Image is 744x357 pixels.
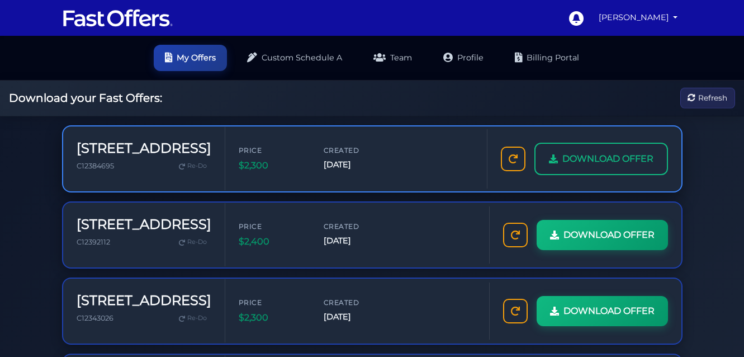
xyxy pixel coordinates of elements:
a: Re-Do [174,159,211,173]
h3: [STREET_ADDRESS] [77,293,211,309]
span: [DATE] [324,158,391,171]
span: Price [239,221,306,232]
a: Team [362,45,423,71]
span: Created [324,221,391,232]
a: Re-Do [174,235,211,250]
span: DOWNLOAD OFFER [562,152,653,166]
a: My Offers [154,45,227,71]
span: Created [324,145,391,156]
span: Re-Do [187,237,207,247]
button: Refresh [680,88,735,109]
a: DOWNLOAD OFFER [537,296,668,326]
span: Price [239,145,306,156]
span: Refresh [698,92,727,104]
span: C12392112 [77,238,110,246]
span: Re-Do [187,313,207,323]
span: Created [324,297,391,308]
span: [DATE] [324,311,391,323]
a: Re-Do [174,311,211,326]
a: DOWNLOAD OFFER [537,220,668,250]
a: Custom Schedule A [236,45,353,71]
span: Re-Do [187,161,207,171]
span: Price [239,297,306,308]
a: Billing Portal [504,45,590,71]
span: DOWNLOAD OFFER [563,228,655,242]
h3: [STREET_ADDRESS] [77,217,211,233]
h3: [STREET_ADDRESS] [77,140,211,157]
a: Profile [432,45,495,71]
span: $2,300 [239,158,306,173]
span: [DATE] [324,234,391,247]
span: C12343026 [77,314,113,322]
a: [PERSON_NAME] [594,7,683,29]
h2: Download your Fast Offers: [9,91,162,105]
span: $2,400 [239,234,306,249]
span: DOWNLOAD OFFER [563,304,655,318]
a: DOWNLOAD OFFER [534,143,668,175]
span: $2,300 [239,311,306,325]
span: C12384695 [77,162,114,170]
